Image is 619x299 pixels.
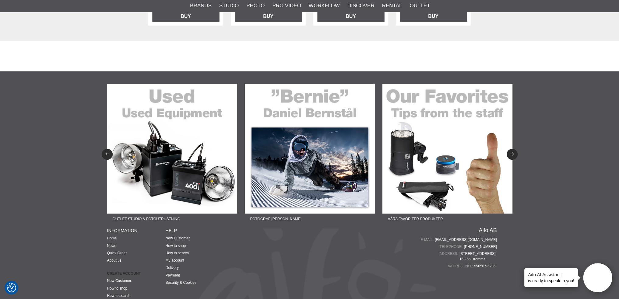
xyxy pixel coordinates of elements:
a: Buy [317,11,385,22]
a: Ad:22-05F banner-sidfot-favorites.jpgVåra favoriter produkter [382,84,512,224]
a: Photo [246,2,265,10]
a: Ad:22-04F banner-sidfot-bernie.jpgFotograf [PERSON_NAME] [245,84,375,224]
h4: INFORMATION [107,228,166,234]
span: Outlet Studio & Fotoutrustning [107,214,186,224]
button: Next [507,149,518,160]
a: Payment [166,273,180,277]
h4: Aifo AI Assistant [528,271,574,278]
a: [PHONE_NUMBER] [464,244,497,249]
img: Ad:22-03F banner-sidfot-used.jpg [107,84,237,214]
div: is ready to speak to you! [524,268,578,287]
a: Buy [400,11,467,22]
a: Discover [347,2,375,10]
a: New Customer [107,279,131,283]
a: Outlet [410,2,430,10]
span: Telephone: [439,244,464,249]
a: News [107,244,116,248]
span: Fotograf [PERSON_NAME] [245,214,307,224]
a: Studio [219,2,239,10]
a: Delivery [166,266,179,270]
a: About us [107,258,121,262]
span: VAT reg. no.: [448,263,474,269]
a: How to search [166,251,189,255]
a: Security & Cookies [166,280,196,285]
span: Address: [439,251,459,256]
a: How to search [107,294,131,298]
img: Ad:22-04F banner-sidfot-bernie.jpg [245,84,375,214]
a: Buy [235,11,302,22]
a: Brands [190,2,212,10]
a: Ad:22-03F banner-sidfot-used.jpgOutlet Studio & Fotoutrustning [107,84,237,224]
span: 556567-5286 [474,263,497,269]
a: Quick Order [107,251,127,255]
a: New Customer [166,236,190,240]
a: Buy [152,11,220,22]
a: [EMAIL_ADDRESS][DOMAIN_NAME] [435,237,497,242]
span: [STREET_ADDRESS] 168 65 Bromma [459,251,497,262]
img: Revisit consent button [7,283,16,292]
button: Consent Preferences [7,282,16,293]
h4: HELP [166,228,224,234]
strong: Create account [107,271,166,276]
a: Pro Video [272,2,301,10]
span: Våra favoriter produkter [382,214,448,224]
a: How to shop [166,244,186,248]
img: Ad:22-05F banner-sidfot-favorites.jpg [382,84,512,214]
a: Rental [382,2,402,10]
span: E-mail: [420,237,435,242]
a: Workflow [309,2,340,10]
a: My account [166,258,184,262]
button: Previous [102,149,113,160]
a: Home [107,236,117,240]
a: How to shop [107,286,128,290]
a: Aifo AB [479,228,497,233]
